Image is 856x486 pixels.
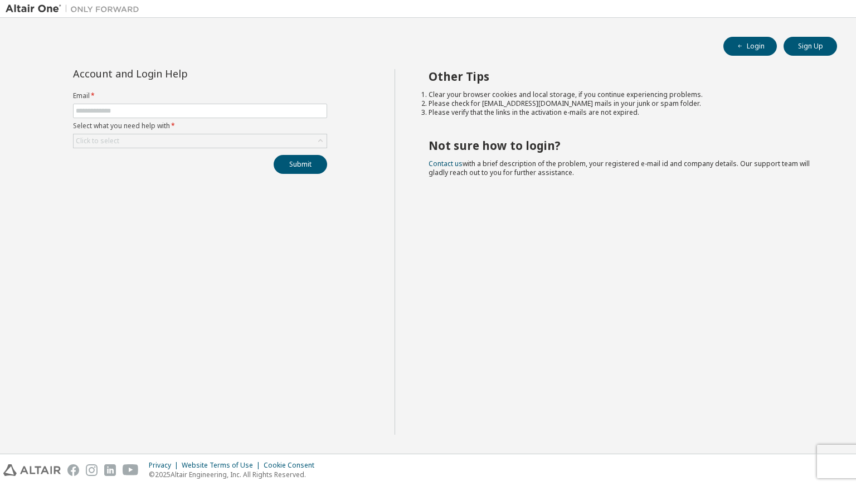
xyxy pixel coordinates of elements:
li: Clear your browser cookies and local storage, if you continue experiencing problems. [429,90,818,99]
img: youtube.svg [123,464,139,476]
button: Sign Up [784,37,837,56]
img: linkedin.svg [104,464,116,476]
div: Cookie Consent [264,461,321,470]
h2: Not sure how to login? [429,138,818,153]
img: facebook.svg [67,464,79,476]
span: with a brief description of the problem, your registered e-mail id and company details. Our suppo... [429,159,810,177]
p: © 2025 Altair Engineering, Inc. All Rights Reserved. [149,470,321,479]
img: instagram.svg [86,464,98,476]
li: Please check for [EMAIL_ADDRESS][DOMAIN_NAME] mails in your junk or spam folder. [429,99,818,108]
label: Email [73,91,327,100]
div: Click to select [76,137,119,145]
a: Contact us [429,159,463,168]
div: Website Terms of Use [182,461,264,470]
div: Click to select [74,134,327,148]
div: Privacy [149,461,182,470]
div: Account and Login Help [73,69,276,78]
li: Please verify that the links in the activation e-mails are not expired. [429,108,818,117]
img: altair_logo.svg [3,464,61,476]
button: Submit [274,155,327,174]
img: Altair One [6,3,145,14]
h2: Other Tips [429,69,818,84]
label: Select what you need help with [73,122,327,130]
button: Login [723,37,777,56]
